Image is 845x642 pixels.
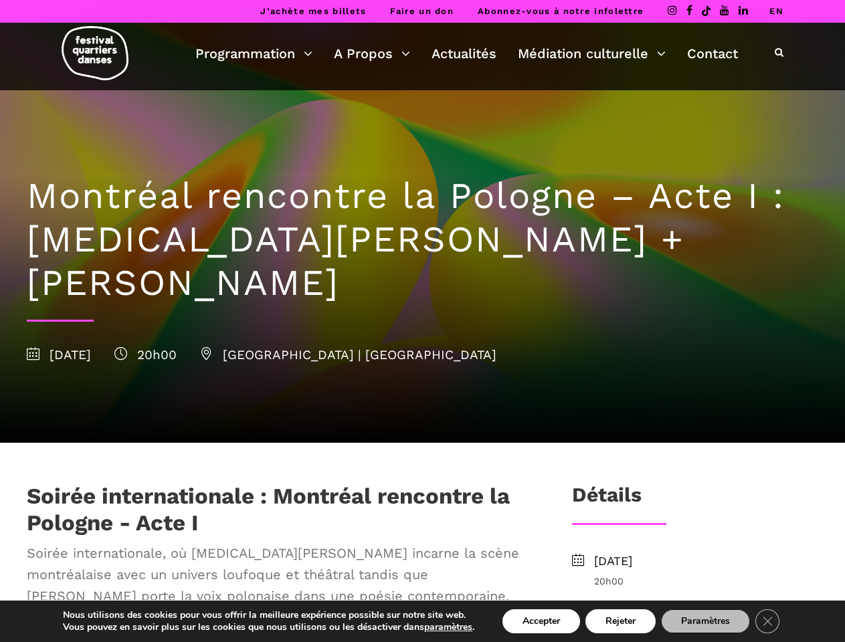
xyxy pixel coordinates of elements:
[502,609,580,633] button: Accepter
[769,6,783,16] a: EN
[518,42,666,65] a: Médiation culturelle
[572,483,642,516] h3: Détails
[63,609,474,621] p: Nous utilisons des cookies pour vous offrir la meilleure expérience possible sur notre site web.
[27,175,818,304] h1: Montréal rencontre la Pologne – Acte I : [MEDICAL_DATA][PERSON_NAME] + [PERSON_NAME]
[27,483,529,536] h1: Soirée internationale : Montréal rencontre la Pologne - Acte I
[195,42,312,65] a: Programmation
[424,621,472,633] button: paramètres
[27,542,529,607] span: Soirée internationale, où [MEDICAL_DATA][PERSON_NAME] incarne la scène montréalaise avec un unive...
[27,347,91,362] span: [DATE]
[62,26,128,80] img: logo-fqd-med
[200,347,496,362] span: [GEOGRAPHIC_DATA] | [GEOGRAPHIC_DATA]
[585,609,656,633] button: Rejeter
[594,574,818,588] span: 20h00
[260,6,366,16] a: J’achète mes billets
[63,621,474,633] p: Vous pouvez en savoir plus sur les cookies que nous utilisons ou les désactiver dans .
[390,6,454,16] a: Faire un don
[478,6,644,16] a: Abonnez-vous à notre infolettre
[661,609,750,633] button: Paramètres
[334,42,410,65] a: A Propos
[432,42,496,65] a: Actualités
[114,347,177,362] span: 20h00
[687,42,738,65] a: Contact
[755,609,779,633] button: Close GDPR Cookie Banner
[594,552,818,571] span: [DATE]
